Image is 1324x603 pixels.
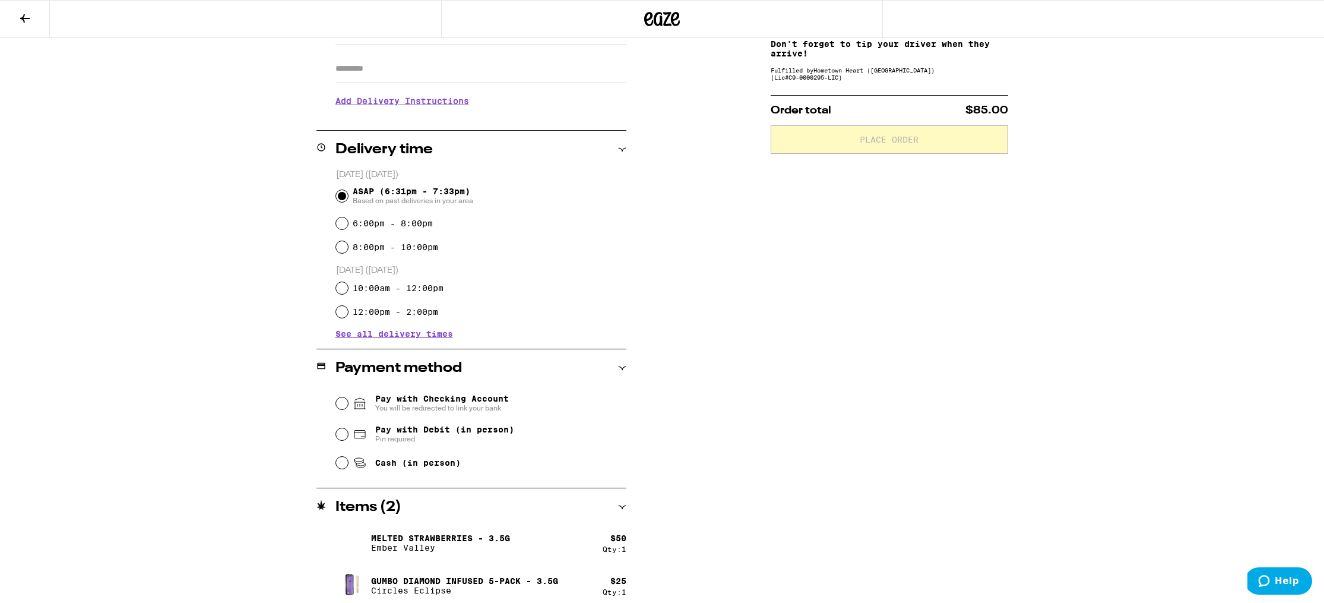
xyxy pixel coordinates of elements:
p: Ember Valley [371,543,510,553]
label: 8:00pm - 10:00pm [353,242,438,252]
p: Circles Eclipse [371,586,558,595]
h2: Payment method [335,361,462,375]
button: Place Order [771,125,1008,154]
label: 10:00am - 12:00pm [353,283,444,293]
h2: Items ( 2 ) [335,500,401,514]
label: 6:00pm - 8:00pm [353,219,433,228]
div: Qty: 1 [603,588,626,596]
span: Pin required [375,434,514,444]
p: [DATE] ([DATE]) [336,265,626,276]
span: You will be redirected to link your bank [375,403,509,413]
span: Pay with Debit (in person) [375,425,514,434]
p: We'll contact you at [PHONE_NUMBER] when we arrive [335,115,626,124]
iframe: Opens a widget where you can find more information [1247,567,1312,597]
div: $ 25 [610,576,626,586]
h3: Add Delivery Instructions [335,87,626,115]
img: Gumbo Diamond Infused 5-Pack - 3.5g [335,569,369,602]
span: Place Order [860,135,918,144]
span: Order total [771,105,831,116]
label: 12:00pm - 2:00pm [353,307,438,317]
span: Pay with Checking Account [375,394,509,413]
span: Cash (in person) [375,458,461,468]
div: Qty: 1 [603,545,626,553]
h2: Delivery time [335,143,433,157]
p: Don't forget to tip your driver when they arrive! [771,39,1008,58]
span: ASAP (6:31pm - 7:33pm) [353,187,473,206]
p: [DATE] ([DATE]) [336,169,626,181]
p: Gumbo Diamond Infused 5-Pack - 3.5g [371,576,558,586]
span: Based on past deliveries in your area [353,196,473,206]
span: $85.00 [965,105,1008,116]
button: See all delivery times [335,330,453,338]
p: Melted Strawberries - 3.5g [371,533,510,543]
div: $ 50 [610,533,626,543]
img: Melted Strawberries - 3.5g [335,526,369,560]
div: Fulfilled by Hometown Heart ([GEOGRAPHIC_DATA]) (Lic# C9-0000295-LIC ) [771,67,1008,81]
